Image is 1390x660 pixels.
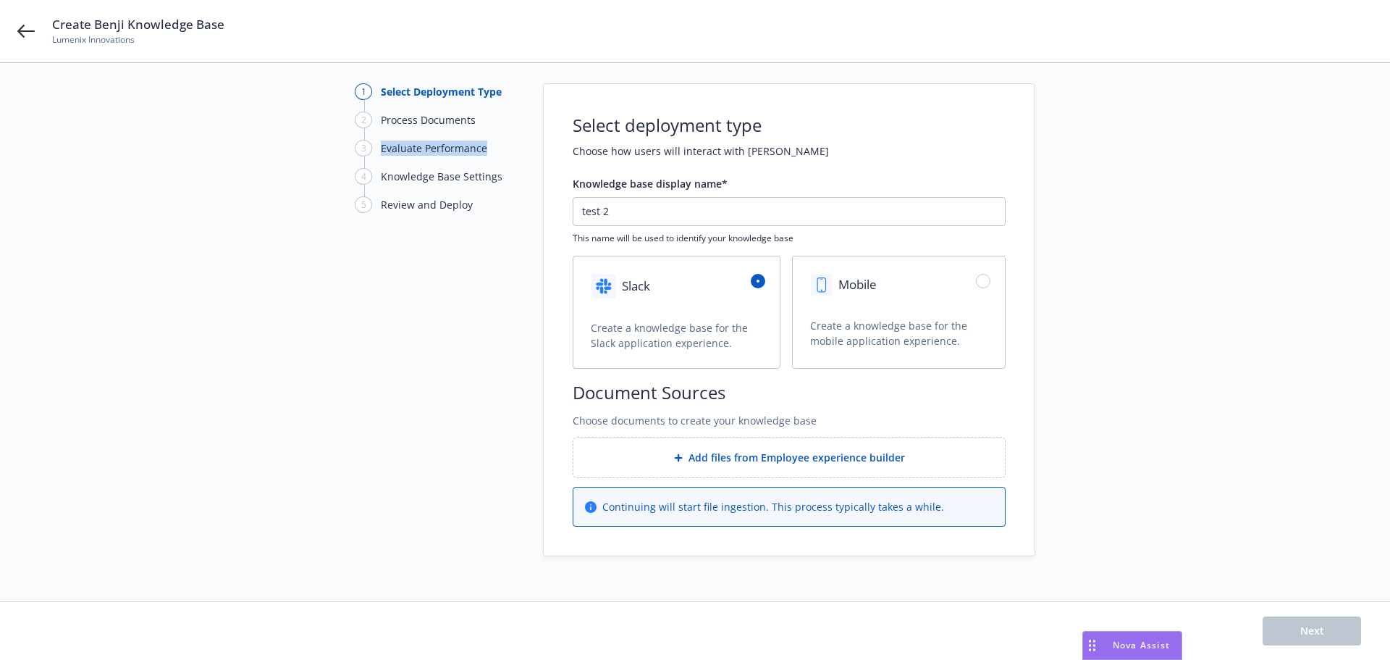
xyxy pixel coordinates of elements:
div: Process Documents [381,112,476,128]
h1: Select deployment type [573,113,762,138]
div: Evaluate Performance [381,141,487,156]
h2: Choose how users will interact with [PERSON_NAME] [573,143,1006,159]
h1: Document Sources [573,380,1006,405]
div: Review and Deploy [381,197,473,212]
div: 1 [355,83,372,100]
span: This name will be used to identify your knowledge base [573,232,1006,244]
span: Create Benji Knowledge Base [52,16,224,33]
span: Nova Assist [1113,639,1170,651]
div: 2 [355,112,372,128]
span: Choose documents to create your knowledge base [573,413,1006,428]
span: Create a knowledge base for the Slack application experience. [591,321,748,350]
button: Nova Assist [1082,631,1182,660]
span: Next [1300,624,1324,638]
div: Knowledge Base Settings [381,169,502,184]
div: Add files from Employee experience builder [573,437,1006,478]
button: Next [1263,617,1361,646]
div: 5 [355,196,372,213]
div: Drag to move [1083,632,1101,659]
div: Select Deployment Type [381,84,502,99]
span: Mobile [838,275,877,294]
span: Knowledge base display name* [573,177,728,191]
div: 4 [355,168,372,185]
div: 3 [355,140,372,156]
span: Lumenix Innovations [52,33,224,46]
span: Add files from Employee experience builder [688,450,905,465]
span: Continuing will start file ingestion. This process typically takes a while. [602,499,944,514]
span: Create a knowledge base for the mobile application experience. [810,319,967,348]
span: Slack [622,277,650,296]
